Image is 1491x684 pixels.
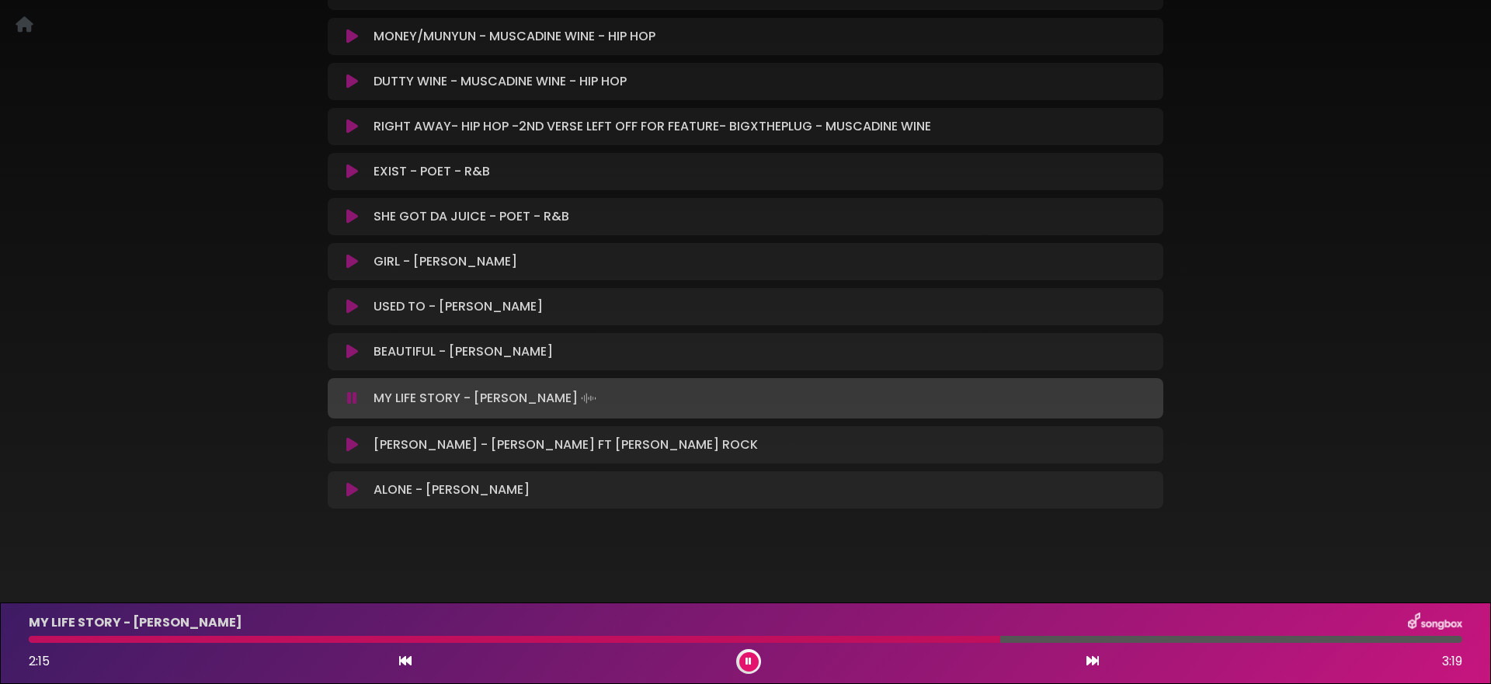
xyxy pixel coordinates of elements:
[374,252,517,271] p: GIRL - [PERSON_NAME]
[374,162,490,181] p: EXIST - POET - R&B
[374,27,655,46] p: MONEY/MUNYUN - MUSCADINE WINE - HIP HOP
[374,436,758,454] p: [PERSON_NAME] - [PERSON_NAME] FT [PERSON_NAME] ROCK
[374,387,600,409] p: MY LIFE STORY - [PERSON_NAME]
[374,481,530,499] p: ALONE - [PERSON_NAME]
[374,207,569,226] p: SHE GOT DA JUICE - POET - R&B
[374,342,553,361] p: BEAUTIFUL - [PERSON_NAME]
[374,72,627,91] p: DUTTY WINE - MUSCADINE WINE - HIP HOP
[374,297,543,316] p: USED TO - [PERSON_NAME]
[578,387,600,409] img: waveform4.gif
[374,117,931,136] p: RIGHT AWAY- HIP HOP -2ND VERSE LEFT OFF FOR FEATURE- BIGXTHEPLUG - MUSCADINE WINE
